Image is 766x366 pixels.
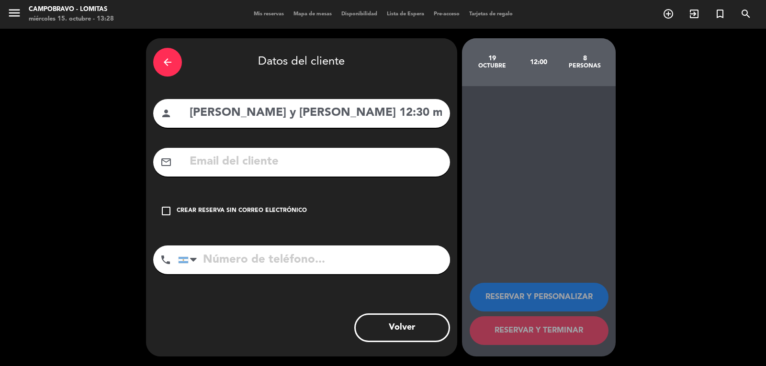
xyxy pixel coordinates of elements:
[189,103,443,123] input: Nombre del cliente
[29,14,114,24] div: miércoles 15. octubre - 13:28
[160,205,172,217] i: check_box_outline_blank
[153,45,450,79] div: Datos del cliente
[354,313,450,342] button: Volver
[7,6,22,23] button: menu
[464,11,518,17] span: Tarjetas de regalo
[178,245,450,274] input: Número de teléfono...
[714,8,726,20] i: turned_in_not
[429,11,464,17] span: Pre-acceso
[562,55,608,62] div: 8
[289,11,337,17] span: Mapa de mesas
[337,11,382,17] span: Disponibilidad
[562,62,608,70] div: personas
[382,11,429,17] span: Lista de Espera
[7,6,22,20] i: menu
[29,5,114,14] div: Campobravo - Lomitas
[162,56,173,68] i: arrow_back
[160,254,171,266] i: phone
[470,283,608,311] button: RESERVAR Y PERSONALIZAR
[189,152,443,172] input: Email del cliente
[515,45,562,79] div: 12:00
[160,108,172,119] i: person
[740,8,752,20] i: search
[249,11,289,17] span: Mis reservas
[177,206,307,216] div: Crear reserva sin correo electrónico
[469,62,516,70] div: octubre
[663,8,674,20] i: add_circle_outline
[469,55,516,62] div: 19
[160,156,172,168] i: mail_outline
[179,246,201,274] div: Argentina: +54
[470,316,608,345] button: RESERVAR Y TERMINAR
[688,8,700,20] i: exit_to_app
